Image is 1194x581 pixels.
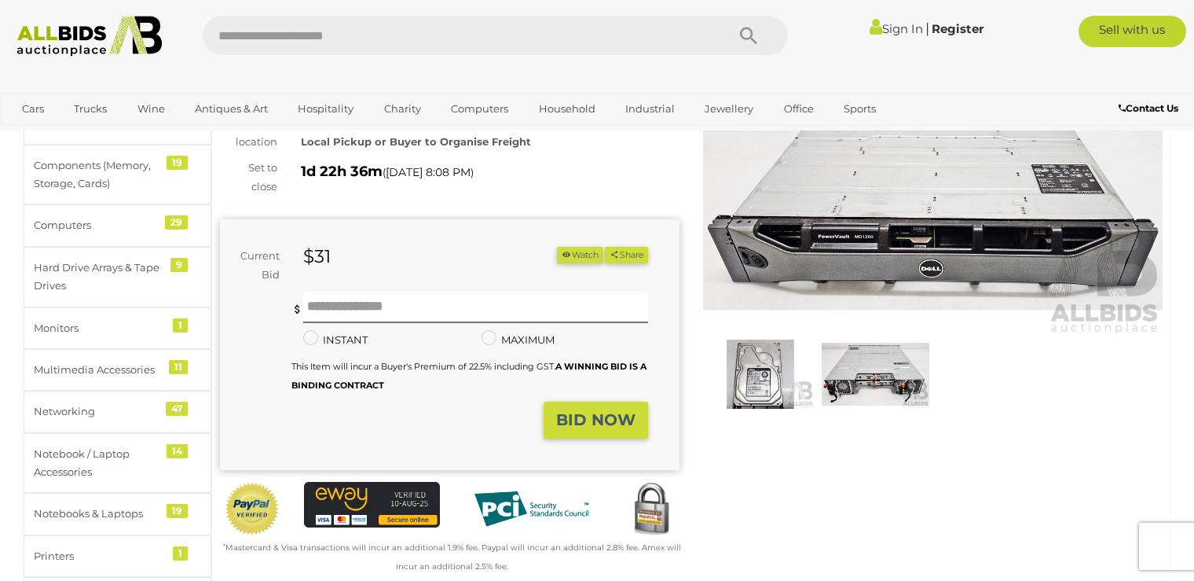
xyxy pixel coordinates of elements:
[24,307,211,349] a: Monitors 1
[165,215,188,230] div: 29
[556,410,635,429] strong: BID NOW
[24,535,211,577] a: Printers 1
[303,331,368,349] label: INSTANT
[167,504,188,518] div: 19
[166,402,188,416] div: 47
[557,247,602,263] button: Watch
[170,258,188,272] div: 9
[291,361,646,390] b: A WINNING BID IS A BINDING CONTRACT
[441,96,518,122] a: Computers
[185,96,278,122] a: Antiques & Art
[24,493,211,535] a: Notebooks & Laptops 19
[34,361,163,379] div: Multimedia Accessories
[34,505,163,523] div: Notebooks & Laptops
[482,331,555,349] label: MAXIMUM
[173,546,188,561] div: 1
[220,247,291,284] div: Current Bid
[34,403,163,421] div: Networking
[1119,102,1178,114] b: Contact Us
[707,340,814,409] img: Dell (E03J) Powervault MD1200 12-Bay SAS Storage Array W/ 24TB Storage
[208,159,289,196] div: Set to close
[694,96,764,122] a: Jewellery
[557,247,602,263] li: Watch this item
[24,433,211,494] a: Notebook / Laptop Accessories 14
[615,96,685,122] a: Industrial
[374,96,431,122] a: Charity
[288,96,364,122] a: Hospitality
[703,39,1163,336] img: Dell (E03J) Powervault MD1200 12-Bay SAS Storage Array W/ 24TB Storage
[127,96,175,122] a: Wine
[24,247,211,307] a: Hard Drive Arrays & Tape Drives 9
[709,16,788,55] button: Search
[822,340,928,409] img: Dell (E03J) Powervault MD1200 12-Bay SAS Storage Array W/ 24TB Storage
[34,319,163,337] div: Monitors
[605,247,648,263] button: Share
[529,96,606,122] a: Household
[24,349,211,391] a: Multimedia Accessories 11
[774,96,824,122] a: Office
[1079,16,1186,47] a: Sell with us
[9,16,170,57] img: Allbids.com.au
[34,547,163,565] div: Printers
[167,156,188,170] div: 19
[544,402,648,439] button: BID NOW
[12,122,144,148] a: [GEOGRAPHIC_DATA]
[833,96,886,122] a: Sports
[301,135,531,148] strong: Local Pickup or Buyer to Organise Freight
[304,482,440,528] img: eWAY Payment Gateway
[1119,100,1182,117] a: Contact Us
[34,216,163,234] div: Computers
[34,156,163,193] div: Components (Memory, Storage, Cards)
[463,482,599,536] img: PCI DSS compliant
[167,444,188,458] div: 14
[224,482,280,537] img: Official PayPal Seal
[383,166,474,178] span: ( )
[24,204,211,246] a: Computers 29
[208,115,289,152] div: Item location
[932,21,983,36] a: Register
[24,391,211,432] a: Networking 47
[925,20,929,37] span: |
[301,163,383,180] strong: 1d 22h 36m
[223,542,681,571] small: Mastercard & Visa transactions will incur an additional 1.9% fee. Paypal will incur an additional...
[34,259,163,296] div: Hard Drive Arrays & Tape Drives
[64,96,117,122] a: Trucks
[34,445,163,482] div: Notebook / Laptop Accessories
[303,245,331,267] strong: $31
[24,145,211,205] a: Components (Memory, Storage, Cards) 19
[12,96,54,122] a: Cars
[291,361,646,390] small: This Item will incur a Buyer's Premium of 22.5% including GST.
[386,165,471,179] span: [DATE] 8:08 PM
[870,21,923,36] a: Sign In
[173,318,188,333] div: 1
[169,360,188,374] div: 11
[623,482,679,539] img: Secured by Rapid SSL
